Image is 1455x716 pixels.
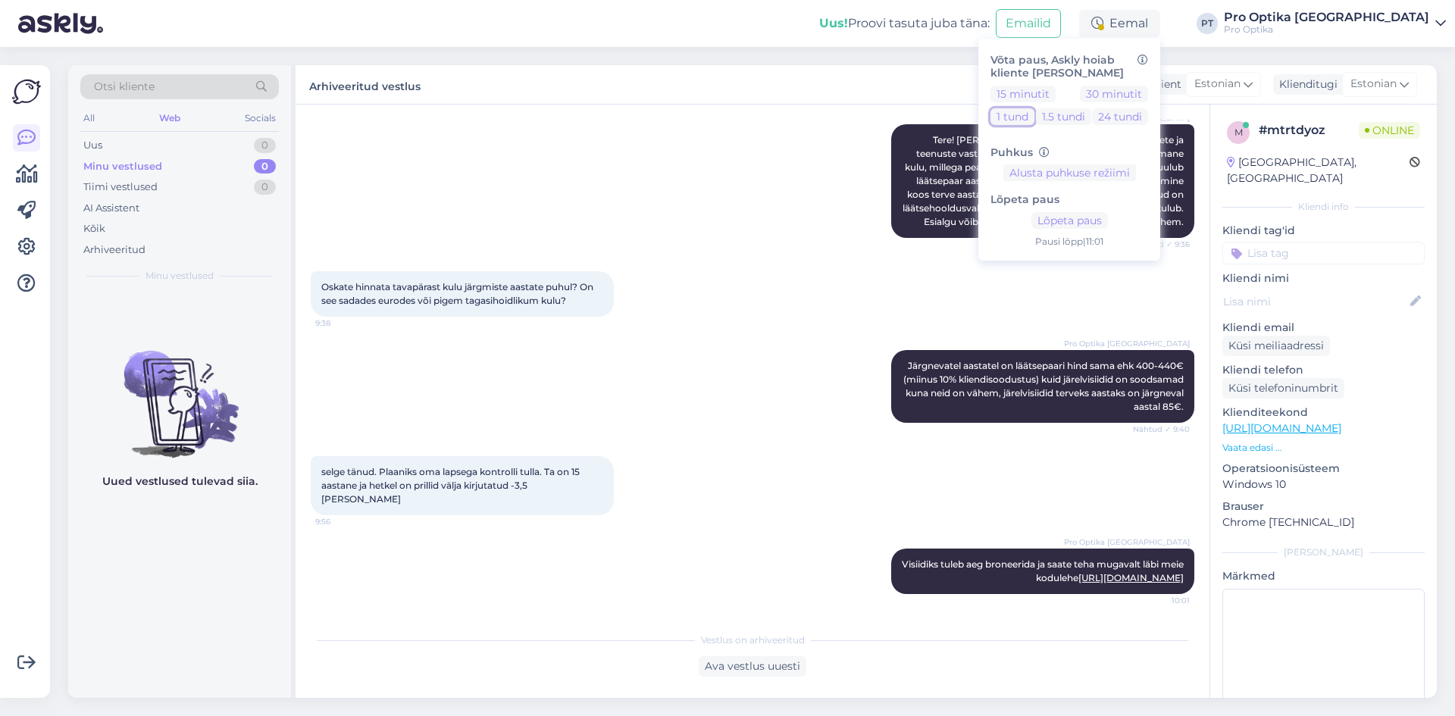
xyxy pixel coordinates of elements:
[83,138,102,153] div: Uus
[1222,320,1425,336] p: Kliendi email
[102,474,258,489] p: Uued vestlused tulevad siia.
[1222,200,1425,214] div: Kliendi info
[990,86,1056,102] button: 15 minutit
[1224,23,1429,36] div: Pro Optika
[1222,336,1330,356] div: Küsi meiliaadressi
[254,180,276,195] div: 0
[1222,514,1425,530] p: Chrome [TECHNICAL_ID]
[1273,77,1338,92] div: Klienditugi
[1222,477,1425,492] p: Windows 10
[1222,270,1425,286] p: Kliendi nimi
[321,466,582,505] span: selge tänud. Plaaniks oma lapsega kontrolli tulla. Ta on 15 aastane ja hetkel on prillid välja ki...
[1092,108,1148,125] button: 24 tundi
[990,193,1148,206] h6: Lõpeta paus
[1222,461,1425,477] p: Operatsioonisüsteem
[819,16,848,30] b: Uus!
[1144,77,1181,92] div: Klient
[990,108,1034,125] button: 1 tund
[321,281,596,306] span: Oskate hinnata tavapärast kulu järgmiste aastate puhul? On see sadades eurodes või pigem tagasiho...
[819,14,990,33] div: Proovi tasuta juba täna:
[1064,338,1190,349] span: Pro Optika [GEOGRAPHIC_DATA]
[83,221,105,236] div: Kõik
[156,108,183,128] div: Web
[1259,121,1359,139] div: # mtrtdyoz
[701,633,805,647] span: Vestlus on arhiveeritud
[83,159,162,174] div: Minu vestlused
[1359,122,1420,139] span: Online
[1222,405,1425,421] p: Klienditeekond
[315,317,372,329] span: 9:38
[315,516,372,527] span: 9:56
[1350,76,1397,92] span: Estonian
[990,54,1148,80] h6: Võta paus, Askly hoiab kliente [PERSON_NAME]
[254,138,276,153] div: 0
[1222,441,1425,455] p: Vaata edasi ...
[1224,11,1429,23] div: Pro Optika [GEOGRAPHIC_DATA]
[254,159,276,174] div: 0
[1222,362,1425,378] p: Kliendi telefon
[12,77,41,106] img: Askly Logo
[1222,378,1344,399] div: Küsi telefoninumbrit
[68,324,291,460] img: No chats
[1036,108,1091,125] button: 1.5 tundi
[1222,546,1425,559] div: [PERSON_NAME]
[1222,421,1341,435] a: [URL][DOMAIN_NAME]
[1031,212,1108,229] button: Lõpeta paus
[1078,572,1184,583] a: [URL][DOMAIN_NAME]
[80,108,98,128] div: All
[242,108,279,128] div: Socials
[145,269,214,283] span: Minu vestlused
[83,242,145,258] div: Arhiveeritud
[1080,86,1148,102] button: 30 minutit
[83,180,158,195] div: Tiimi vestlused
[903,360,1186,412] span: Järgnevatel aastatel on läätsepaari hind sama ehk 400-440€ (miinus 10% kliendisoodustus) kuid jär...
[1003,164,1136,181] button: Alusta puhkuse režiimi
[1064,536,1190,548] span: Pro Optika [GEOGRAPHIC_DATA]
[990,146,1148,159] h6: Puhkus
[1194,76,1241,92] span: Estonian
[94,79,155,95] span: Otsi kliente
[996,9,1061,38] button: Emailid
[699,656,806,677] div: Ava vestlus uuesti
[309,74,421,95] label: Arhiveeritud vestlus
[990,235,1148,249] div: Pausi lõpp | 11:01
[1234,127,1243,138] span: m
[1227,155,1410,186] div: [GEOGRAPHIC_DATA], [GEOGRAPHIC_DATA]
[1222,499,1425,514] p: Brauser
[1224,11,1446,36] a: Pro Optika [GEOGRAPHIC_DATA]Pro Optika
[1222,242,1425,264] input: Lisa tag
[1222,223,1425,239] p: Kliendi tag'id
[83,201,139,216] div: AI Assistent
[1197,13,1218,34] div: PT
[902,558,1186,583] span: Visiidiks tuleb aeg broneerida ja saate teha mugavalt läbi meie kodulehe
[1079,10,1160,37] div: Eemal
[1133,239,1190,250] span: Nähtud ✓ 9:36
[1222,568,1425,584] p: Märkmed
[1223,293,1407,310] input: Lisa nimi
[1133,595,1190,606] span: 10:01
[1133,424,1190,435] span: Nähtud ✓ 9:40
